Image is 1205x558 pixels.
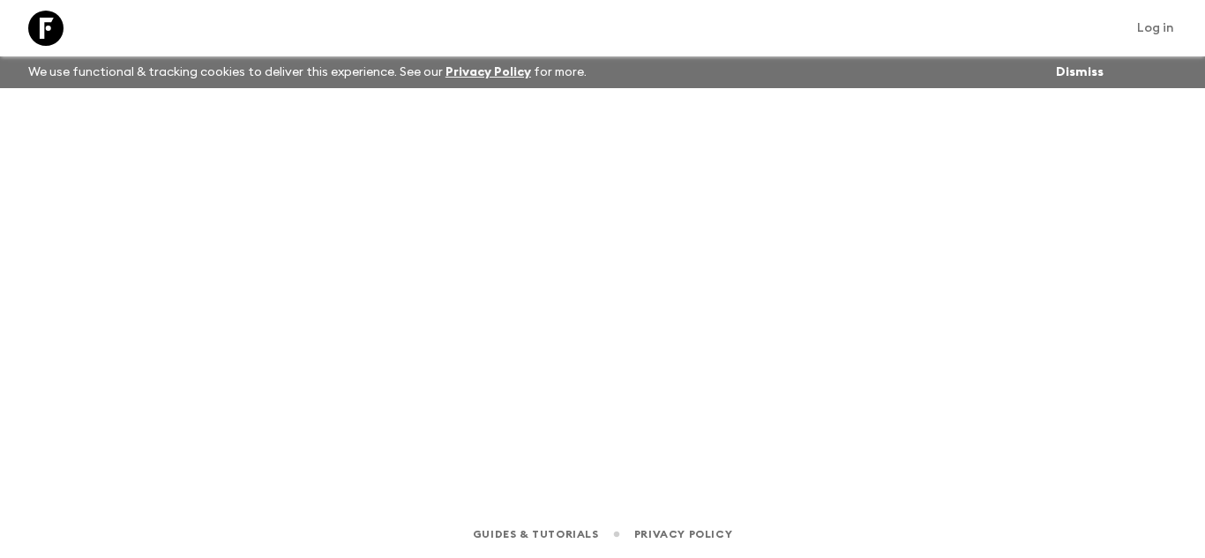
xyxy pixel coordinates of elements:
[21,56,594,88] p: We use functional & tracking cookies to deliver this experience. See our for more.
[1052,60,1108,85] button: Dismiss
[445,66,531,78] a: Privacy Policy
[473,525,599,544] a: Guides & Tutorials
[1127,16,1184,41] a: Log in
[634,525,732,544] a: Privacy Policy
